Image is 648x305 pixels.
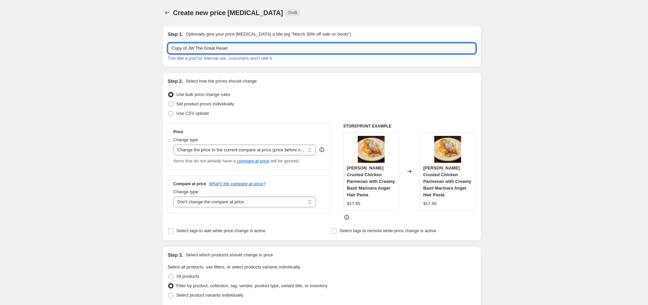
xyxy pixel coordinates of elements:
span: Change type [173,189,198,194]
span: [PERSON_NAME] Crusted Chicken Parmesan with Creamy Basil Marinara Angel Hair Pasta [423,165,471,197]
i: will be ignored. [270,158,300,163]
input: 30% off holiday sale [168,43,476,54]
span: [PERSON_NAME] Crusted Chicken Parmesan with Creamy Basil Marinara Angel Hair Pasta [347,165,395,197]
p: Optionally give your price [MEDICAL_DATA] a title (eg "March 30% off sale on boots") [186,31,351,38]
span: Draft [288,10,297,15]
h2: Step 3. [168,252,183,258]
span: Select tags to remove while price change is active [340,228,436,233]
button: compare at price [237,158,269,163]
button: Price change jobs [162,8,172,17]
h2: Step 2. [168,78,183,85]
span: Use CSV upload [177,111,209,116]
span: All products [177,274,199,279]
i: Items that do not already have a [173,158,236,163]
h3: Price [173,129,183,135]
span: Change type [173,137,198,142]
h2: Step 1. [168,31,183,38]
span: Set product prices individually [177,101,234,106]
h6: STOREFRONT EXAMPLE [343,123,476,129]
h3: Compare at price [173,181,206,187]
span: Use bulk price change rules [177,92,230,97]
img: Chicken-Parmesan-2_80x.jpg [434,136,461,163]
p: Select how the prices should change [186,78,257,85]
div: $17.95 [423,200,437,207]
img: Chicken-Parmesan-2_80x.jpg [358,136,385,163]
button: What's the compare at price? [209,181,266,186]
span: Select product variants individually [177,293,243,298]
p: Select which products should change in price [186,252,273,258]
div: help [318,146,325,153]
span: Create new price [MEDICAL_DATA] [173,9,283,16]
span: Select all products, use filters, or select products variants individually [168,264,300,269]
span: Select tags to add while price change is active [177,228,266,233]
div: $17.95 [347,200,360,207]
span: This title is just for internal use, customers won't see it [168,56,272,61]
span: Filter by product, collection, tag, vendor, product type, variant title, or inventory [177,283,328,288]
